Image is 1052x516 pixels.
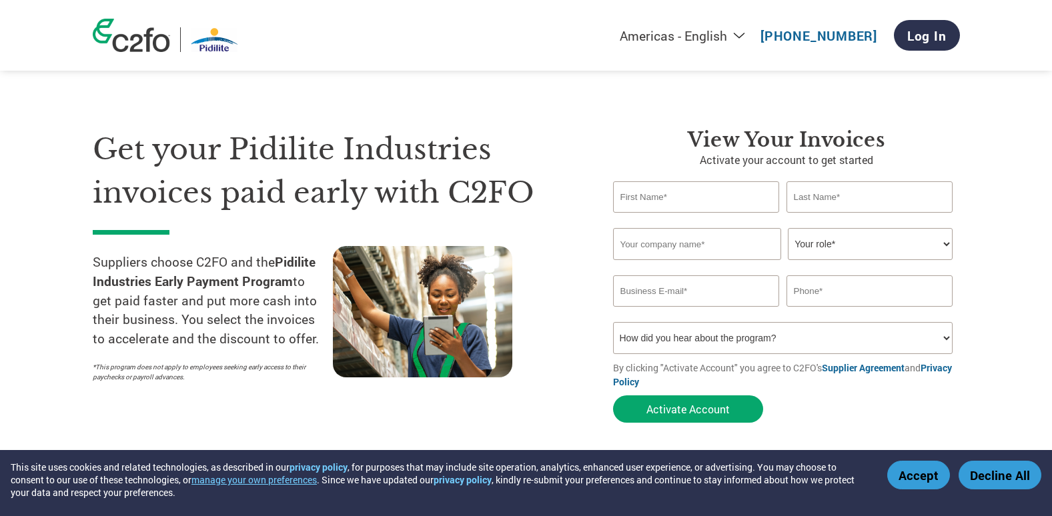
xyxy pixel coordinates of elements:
[613,128,960,152] h3: View Your Invoices
[786,275,953,307] input: Phone*
[786,308,953,317] div: Inavlid Phone Number
[788,228,953,260] select: Title/Role
[959,461,1041,489] button: Decline All
[93,253,316,289] strong: Pidilite Industries Early Payment Program
[887,461,950,489] button: Accept
[613,261,953,270] div: Invalid company name or company name is too long
[786,181,953,213] input: Last Name*
[613,275,780,307] input: Invalid Email format
[191,473,317,486] button: manage your own preferences
[613,214,780,223] div: Invalid first name or first name is too long
[434,473,492,486] a: privacy policy
[613,308,780,317] div: Inavlid Email Address
[894,20,960,51] a: Log In
[93,253,333,349] p: Suppliers choose C2FO and the to get paid faster and put more cash into their business. You selec...
[613,361,960,389] p: By clicking "Activate Account" you agree to C2FO's and
[613,361,952,388] a: Privacy Policy
[613,395,763,423] button: Activate Account
[290,461,348,473] a: privacy policy
[613,228,781,260] input: Your company name*
[191,27,237,52] img: Pidilite Industries
[93,19,170,52] img: c2fo logo
[333,246,512,377] img: supply chain worker
[93,128,573,214] h1: Get your Pidilite Industries invoices paid early with C2FO
[760,27,877,44] a: [PHONE_NUMBER]
[786,214,953,223] div: Invalid last name or last name is too long
[11,461,868,499] div: This site uses cookies and related technologies, as described in our , for purposes that may incl...
[822,361,905,374] a: Supplier Agreement
[93,362,320,382] p: *This program does not apply to employees seeking early access to their paychecks or payroll adva...
[613,181,780,213] input: First Name*
[613,152,960,168] p: Activate your account to get started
